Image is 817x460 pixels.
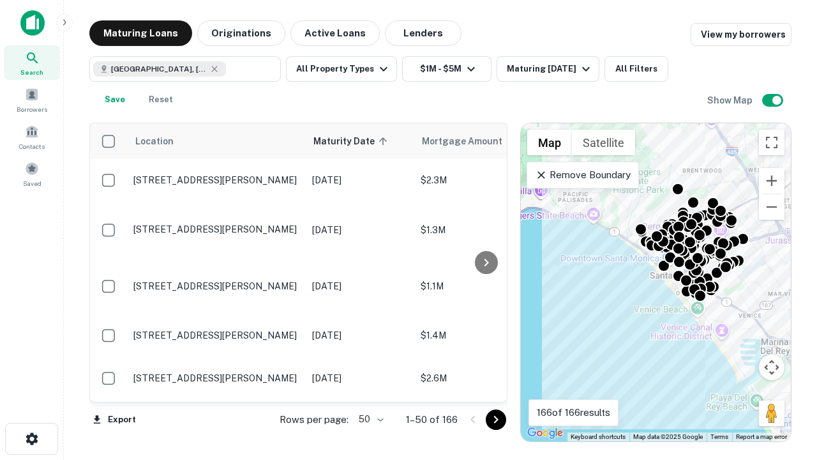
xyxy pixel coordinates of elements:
img: capitalize-icon.png [20,10,45,36]
a: Contacts [4,119,60,154]
p: [DATE] [312,223,408,237]
button: Maturing Loans [89,20,192,46]
button: Originations [197,20,285,46]
p: 1–50 of 166 [406,412,458,427]
p: [DATE] [312,328,408,342]
button: Export [89,410,139,429]
iframe: Chat Widget [753,358,817,419]
button: Reset [140,87,181,112]
a: Borrowers [4,82,60,117]
th: Maturity Date [306,123,414,159]
a: Saved [4,157,60,191]
span: Saved [23,178,41,188]
div: 0 0 [521,123,791,441]
p: $2.6M [421,371,548,385]
span: Borrowers [17,104,47,114]
div: Maturing [DATE] [507,61,594,77]
p: Remove Boundary [535,167,630,183]
p: [DATE] [312,173,408,187]
p: 166 of 166 results [537,405,610,420]
button: Active Loans [290,20,380,46]
span: [GEOGRAPHIC_DATA], [GEOGRAPHIC_DATA], [GEOGRAPHIC_DATA] [111,63,207,75]
p: $1.4M [421,328,548,342]
a: Search [4,45,60,80]
p: [STREET_ADDRESS][PERSON_NAME] [133,174,299,186]
img: Google [524,425,566,441]
span: Map data ©2025 Google [633,433,703,440]
th: Location [127,123,306,159]
button: Save your search to get updates of matches that match your search criteria. [94,87,135,112]
p: [DATE] [312,371,408,385]
button: Go to next page [486,410,506,430]
span: Location [135,134,174,149]
button: Zoom out [759,194,784,220]
button: Toggle fullscreen view [759,130,784,155]
button: Maturing [DATE] [497,56,599,82]
p: $1.1M [421,279,548,293]
p: $2.3M [421,173,548,187]
p: [STREET_ADDRESS][PERSON_NAME] [133,372,299,384]
a: View my borrowers [691,23,791,46]
span: Search [20,67,43,77]
button: Zoom in [759,168,784,194]
button: Show satellite imagery [572,130,635,155]
a: Report a map error [736,433,787,440]
span: Mortgage Amount [422,134,519,149]
p: Rows per page: [280,412,349,427]
p: $1.3M [421,223,548,237]
span: Maturity Date [313,134,391,149]
button: All Filters [604,56,668,82]
p: [STREET_ADDRESS][PERSON_NAME] [133,330,299,341]
th: Mortgage Amount [414,123,555,159]
button: Keyboard shortcuts [571,433,626,441]
h6: Show Map [707,93,754,107]
button: All Property Types [286,56,397,82]
a: Open this area in Google Maps (opens a new window) [524,425,566,441]
button: Show street map [527,130,572,155]
p: [STREET_ADDRESS][PERSON_NAME] [133,224,299,235]
button: Map camera controls [759,355,784,380]
a: Terms [710,433,728,440]
div: 50 [354,410,386,429]
button: Lenders [385,20,461,46]
p: [DATE] [312,279,408,293]
span: Contacts [19,141,45,151]
button: $1M - $5M [402,56,491,82]
p: [STREET_ADDRESS][PERSON_NAME] [133,280,299,292]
